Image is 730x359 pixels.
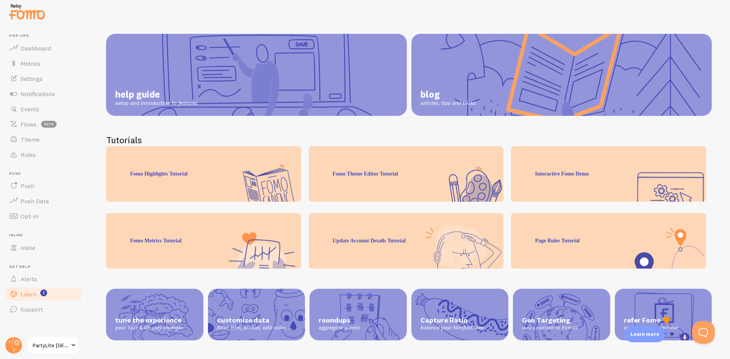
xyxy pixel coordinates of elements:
a: Inline [5,240,83,255]
h2: Tutorials [106,134,712,146]
span: Theme [21,136,40,143]
div: Fomo Metrics Tutorial [106,213,301,269]
span: Opt-In [21,212,38,220]
a: Opt-In [5,209,83,224]
span: Support [21,305,43,313]
a: PartyLite [GEOGRAPHIC_DATA] [27,336,79,354]
span: Push [9,171,83,176]
a: Theme [5,132,83,147]
span: Inline [21,244,35,251]
span: customize data [217,316,296,325]
span: Metrics [21,60,40,67]
span: Events [21,105,39,113]
span: filter, trim, format, add color, ... [217,324,296,331]
iframe: Help Scout Beacon - Open [692,321,715,344]
span: Rules [21,151,36,158]
span: help guide [115,89,198,100]
span: refer Fomo 🧡 [624,316,703,325]
span: balance your Notifications [421,324,500,331]
span: add Location to Events [522,324,601,331]
a: Push Data [5,193,83,209]
span: roundups [319,316,398,325]
span: Notifications [21,90,55,98]
a: blog articles, tips and tricks [411,34,712,116]
svg: <p>Watch New Feature Tutorials!</p> [40,289,47,296]
a: Metrics [5,56,83,71]
a: Rules [5,147,83,162]
a: Push [5,178,83,193]
span: Flows [21,120,36,128]
span: Learn [21,290,36,298]
img: fomo-relay-logo-orange.svg [8,2,46,21]
p: Learn more [630,331,659,338]
a: Support [5,302,83,317]
span: PartyLite [GEOGRAPHIC_DATA] [33,341,69,350]
span: your Text & Display changes [115,324,194,331]
span: Capture Ratio [421,316,500,325]
span: Settings [21,75,43,82]
div: Interactive Fomo Demo [511,146,706,202]
span: beta [41,121,57,128]
div: Fomo Highlights Tutorial [106,146,301,202]
span: setup and introduction to features [115,100,198,107]
a: Notifications [5,86,83,101]
div: Update Account Details Tutorial [309,213,504,269]
span: Pop-ups [9,33,83,38]
span: Dashboard [21,44,51,52]
div: Page Rules Tutorial [511,213,706,269]
div: Learn more [624,326,665,342]
span: Push [21,182,34,190]
a: Learn [5,286,83,302]
span: articles, tips and tricks [421,100,476,107]
span: and earn extra income [624,324,703,331]
span: Get Help [9,264,83,269]
a: Events [5,101,83,117]
a: help guide setup and introduction to features [106,34,407,116]
a: Settings [5,71,83,86]
span: Alerts [21,275,37,283]
a: Alerts [5,271,83,286]
span: blog [421,89,476,100]
span: Inline [9,233,83,238]
span: tune the experience [115,316,194,325]
a: Flows beta [5,117,83,132]
span: Geo Targeting [522,316,601,325]
span: Push Data [21,197,49,205]
span: aggregate events [319,324,398,331]
a: Dashboard [5,41,83,56]
div: Fomo Theme Editor Tutorial [309,146,504,202]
